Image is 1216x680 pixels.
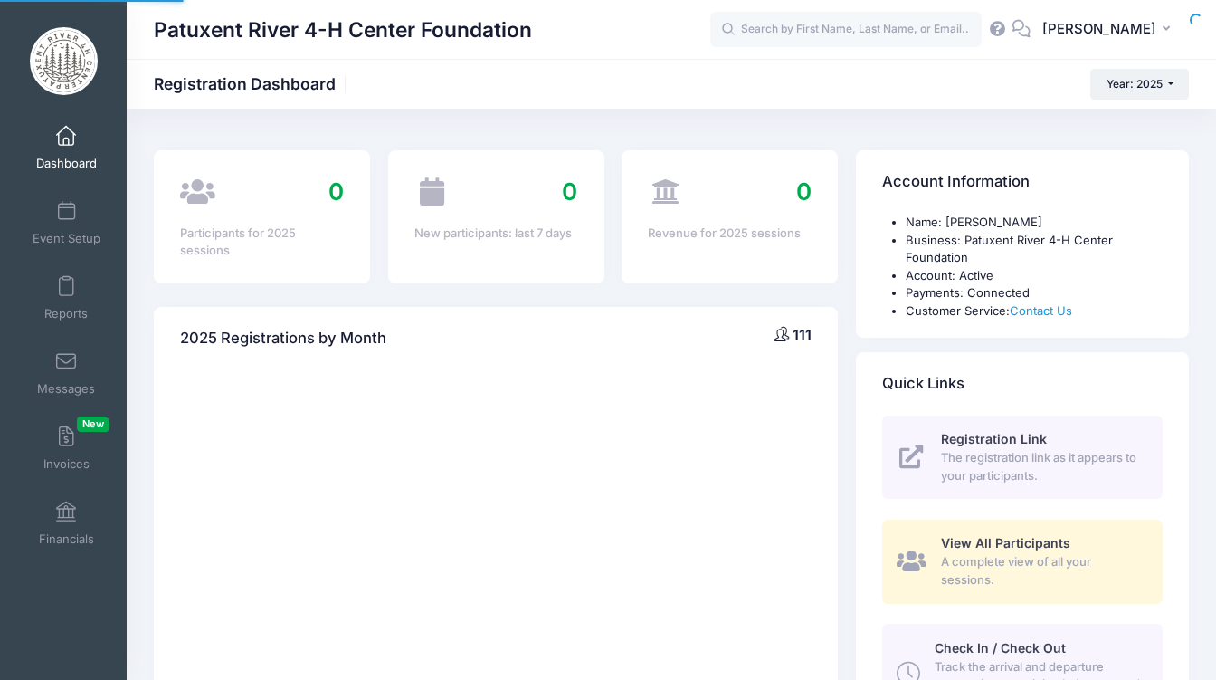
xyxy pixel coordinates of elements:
h4: 2025 Registrations by Month [180,312,386,364]
li: Customer Service: [906,302,1163,321]
span: 0 [796,177,812,206]
span: Financials [39,532,94,547]
span: [PERSON_NAME] [1042,19,1156,39]
li: Name: [PERSON_NAME] [906,214,1163,232]
span: Year: 2025 [1107,77,1163,91]
span: Dashboard [36,156,97,171]
span: Reports [44,306,88,321]
span: Messages [37,381,95,397]
a: InvoicesNew [24,417,109,480]
a: Messages [24,341,109,405]
span: Check In / Check Out [935,640,1066,656]
a: Event Setup [24,191,109,254]
a: Reports [24,266,109,330]
a: View All Participants A complete view of all your sessions. [882,520,1163,603]
h1: Registration Dashboard [154,74,351,93]
li: Business: Patuxent River 4-H Center Foundation [906,232,1163,267]
span: The registration link as it appears to your participants. [941,449,1142,484]
span: New [77,417,109,432]
a: Financials [24,492,109,555]
span: A complete view of all your sessions. [941,553,1142,589]
a: Contact Us [1010,303,1072,318]
div: New participants: last 7 days [414,225,578,243]
h4: Quick Links [882,359,964,410]
a: Registration Link The registration link as it appears to your participants. [882,416,1163,499]
img: Patuxent River 4-H Center Foundation [30,27,98,95]
h1: Patuxent River 4-H Center Foundation [154,9,532,51]
span: Invoices [43,456,90,472]
span: 0 [328,177,344,206]
span: View All Participants [941,535,1070,551]
span: 0 [562,177,577,206]
span: Event Setup [33,231,100,246]
span: Registration Link [941,431,1047,446]
h4: Account Information [882,157,1030,208]
div: Participants for 2025 sessions [180,225,344,260]
button: [PERSON_NAME] [1031,9,1189,51]
li: Account: Active [906,267,1163,285]
input: Search by First Name, Last Name, or Email... [710,12,982,48]
span: 111 [793,326,812,344]
a: Dashboard [24,116,109,179]
div: Revenue for 2025 sessions [648,225,812,243]
button: Year: 2025 [1090,69,1189,100]
li: Payments: Connected [906,284,1163,302]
